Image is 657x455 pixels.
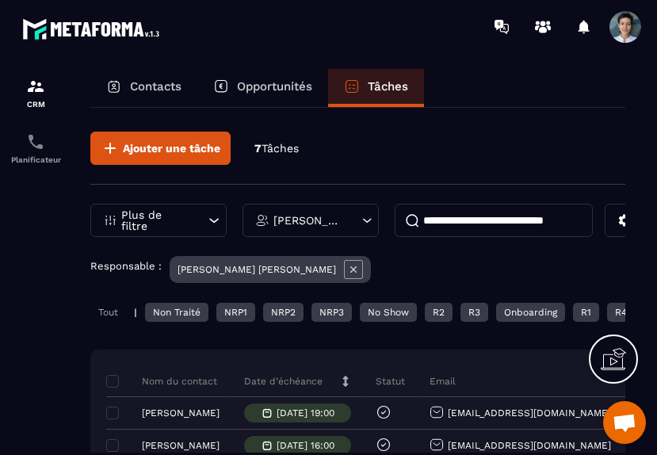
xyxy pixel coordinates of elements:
[4,120,67,176] a: schedulerschedulerPlanificateur
[178,264,336,275] p: [PERSON_NAME] [PERSON_NAME]
[90,69,197,107] a: Contacts
[90,303,126,322] div: Tout
[110,375,217,388] p: Nom du contact
[607,303,635,322] div: R4
[254,141,299,156] p: 7
[603,401,646,444] div: Ouvrir le chat
[573,303,599,322] div: R1
[328,69,424,107] a: Tâches
[22,14,165,44] img: logo
[90,260,162,272] p: Responsable :
[273,215,344,226] p: [PERSON_NAME] [PERSON_NAME]
[460,303,488,322] div: R3
[360,303,417,322] div: No Show
[197,69,328,107] a: Opportunités
[4,100,67,109] p: CRM
[262,142,299,155] span: Tâches
[26,77,45,96] img: formation
[4,155,67,164] p: Planificateur
[368,79,408,94] p: Tâches
[496,303,565,322] div: Onboarding
[130,79,181,94] p: Contacts
[430,375,456,388] p: Email
[376,375,405,388] p: Statut
[263,303,304,322] div: NRP2
[142,407,220,419] p: [PERSON_NAME]
[121,209,191,231] p: Plus de filtre
[425,303,453,322] div: R2
[277,407,334,419] p: [DATE] 19:00
[134,307,137,318] p: |
[237,79,312,94] p: Opportunités
[123,140,220,156] span: Ajouter une tâche
[277,440,334,451] p: [DATE] 16:00
[145,303,208,322] div: Non Traité
[216,303,255,322] div: NRP1
[142,440,220,451] p: [PERSON_NAME]
[26,132,45,151] img: scheduler
[244,375,323,388] p: Date d’échéance
[311,303,352,322] div: NRP3
[90,132,231,165] button: Ajouter une tâche
[4,65,67,120] a: formationformationCRM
